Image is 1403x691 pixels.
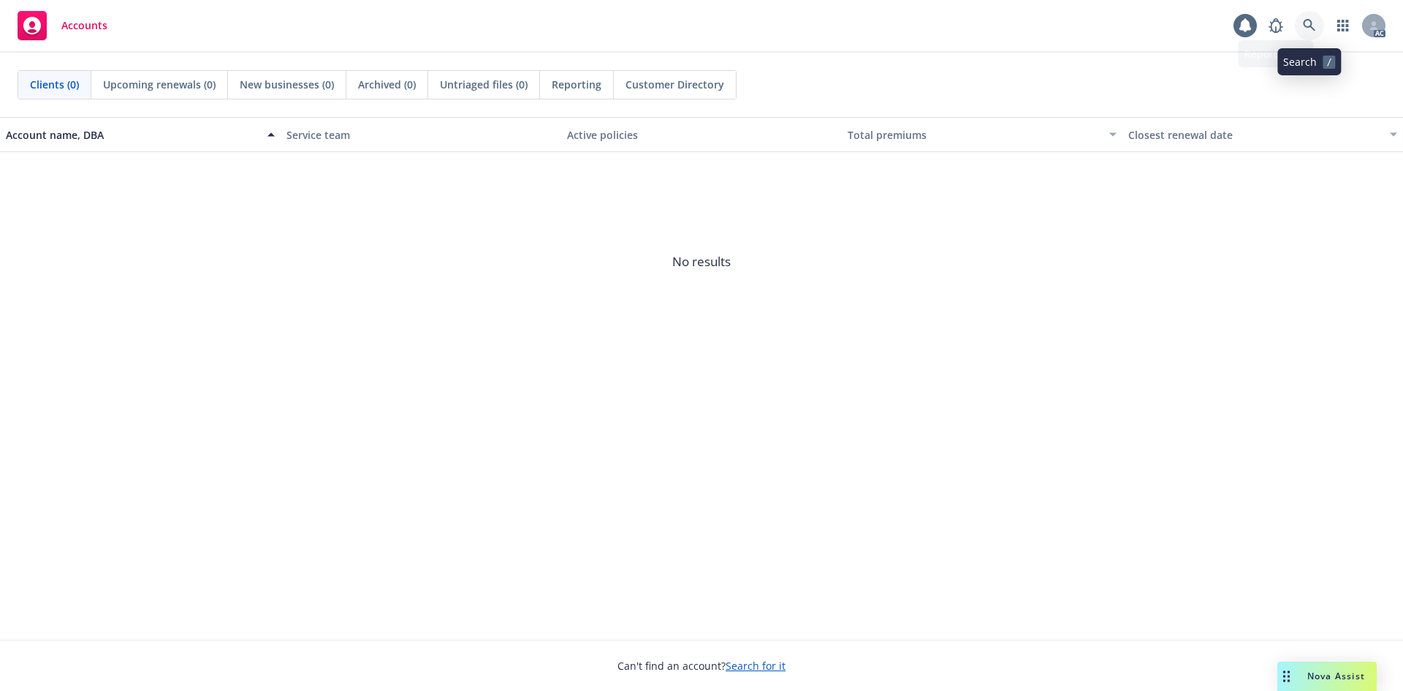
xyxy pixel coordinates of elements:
div: Total premiums [848,127,1100,143]
button: Total premiums [842,117,1122,152]
a: Search for it [726,659,786,673]
span: Nova Assist [1307,670,1365,682]
button: Active policies [561,117,842,152]
span: Untriaged files (0) [440,77,528,92]
button: Closest renewal date [1122,117,1403,152]
span: Archived (0) [358,77,416,92]
span: New businesses (0) [240,77,334,92]
button: Service team [281,117,561,152]
button: Nova Assist [1277,662,1377,691]
span: Customer Directory [626,77,724,92]
span: Reporting [552,77,601,92]
span: Clients (0) [30,77,79,92]
div: Active policies [567,127,836,143]
a: Report a Bug [1261,11,1290,40]
div: Service team [286,127,555,143]
span: Can't find an account? [617,658,786,673]
span: Accounts [61,20,107,31]
div: Account name, DBA [6,127,259,143]
a: Switch app [1328,11,1358,40]
a: Accounts [12,5,113,46]
div: Drag to move [1277,662,1296,691]
div: Closest renewal date [1128,127,1381,143]
span: Upcoming renewals (0) [103,77,216,92]
a: Search [1295,11,1324,40]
